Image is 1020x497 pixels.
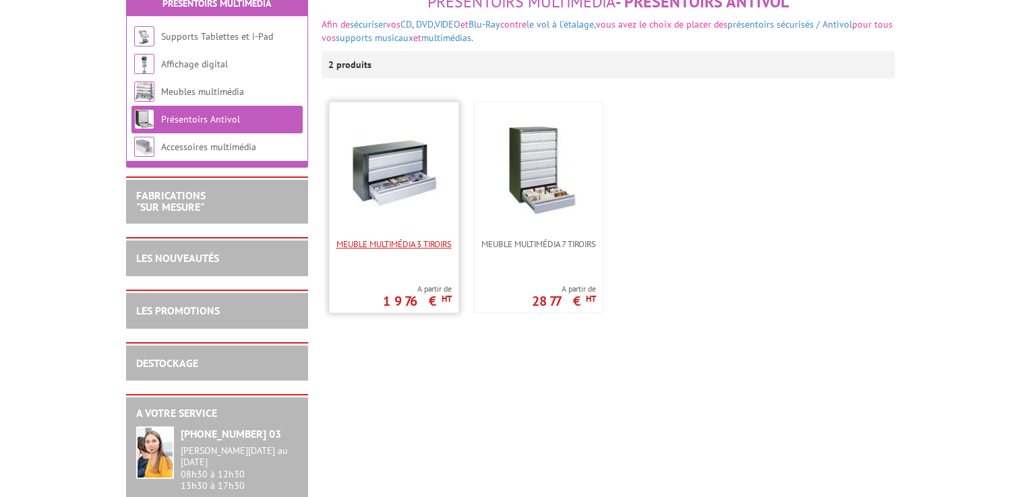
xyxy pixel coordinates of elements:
[136,407,298,420] h2: A votre service
[161,141,256,153] a: Accessoires multimédia
[322,18,893,44] span: pour tous vos et
[435,18,460,30] a: VIDEO
[400,18,413,30] a: CD,
[134,81,154,102] img: Meubles multimédia
[136,251,219,265] a: LES NOUVEAUTÉS
[181,427,281,440] strong: [PHONE_NUMBER] 03
[136,304,220,317] a: LES PROMOTIONS
[336,239,452,249] span: Meuble multimédia 3 tiroirs
[475,239,603,249] a: Meuble multimédia 7 tiroirs
[136,189,206,214] a: FABRICATIONS"Sur Mesure"
[134,109,154,129] img: Présentoirs Antivol
[322,18,727,30] font: Afin de vos , et contre vous avez le choix de placer des
[532,297,596,305] p: 2877 €
[134,137,154,157] img: Accessoires multimédia
[532,284,596,294] span: A partir de
[161,86,244,98] a: Meubles multimédia
[330,239,458,249] a: Meuble multimédia 3 tiroirs
[136,426,174,479] img: widget-service.jpg
[161,58,228,70] a: Affichage digital
[136,356,198,370] a: DESTOCKAGE
[328,51,379,78] p: 2 produits
[383,297,452,305] p: 1976 €
[347,123,441,217] img: Meuble multimédia 3 tiroirs
[134,54,154,74] img: Affichage digital
[481,239,596,249] span: Meuble multimédia 7 tiroirs
[161,113,240,125] a: Présentoirs Antivol
[586,293,596,304] sup: HT
[336,32,413,44] a: supports musicaux
[161,30,273,42] a: Supports Tablettes et i-Pad
[421,32,473,44] a: multimédias.
[350,18,386,30] a: sécuriser
[469,18,500,30] a: Blu-Ray
[727,18,852,30] a: présentoirs sécurisés / Antivol
[134,26,154,46] img: Supports Tablettes et i-Pad
[527,18,596,30] a: le vol à l'étalage,
[181,445,298,492] div: 08h30 à 12h30 13h30 à 17h30
[442,293,452,304] sup: HT
[383,284,452,294] span: A partir de
[181,445,298,468] div: [PERSON_NAME][DATE] au [DATE]
[491,123,586,217] img: Meuble multimédia 7 tiroirs
[416,18,433,30] a: DVD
